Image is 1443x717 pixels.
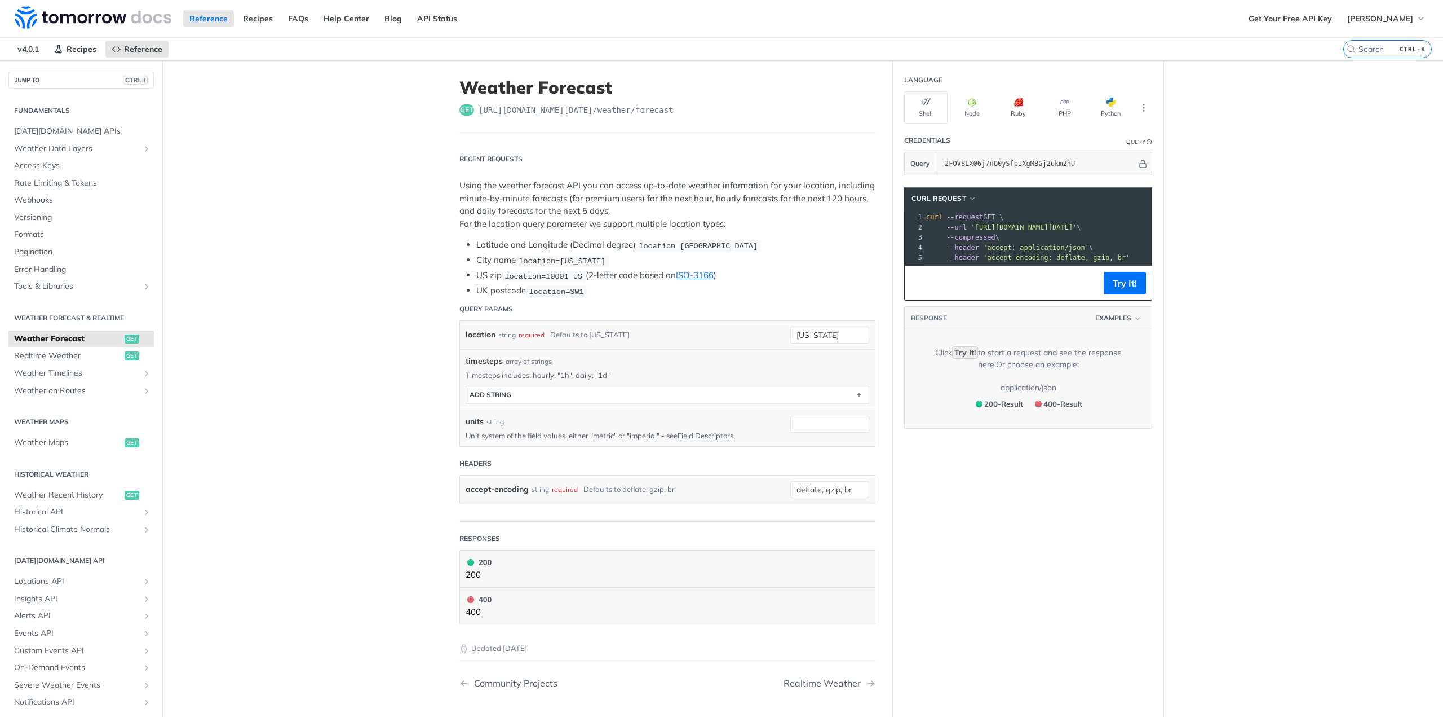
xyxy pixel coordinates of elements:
button: Show subpages for Weather Data Layers [142,144,151,153]
button: 200200-Result [970,397,1027,411]
nav: Pagination Controls [459,667,875,700]
span: location=10001 US [504,272,582,280]
a: Reference [105,41,169,58]
div: Click to start a request and see the response here! Or choose an example: [922,347,1135,371]
label: location [466,327,495,343]
a: Weather Forecastget [8,331,154,347]
a: Historical APIShow subpages for Historical API [8,504,154,521]
span: Query [910,159,930,169]
span: Severe Weather Events [14,680,139,691]
li: City name [476,254,875,267]
div: string [486,417,504,427]
a: On-Demand EventsShow subpages for On-Demand Events [8,659,154,676]
div: required [519,327,545,343]
h2: Fundamentals [8,105,154,116]
button: JUMP TOCTRL-/ [8,72,154,89]
p: 200 [466,569,492,582]
span: Realtime Weather [14,350,122,362]
a: Custom Events APIShow subpages for Custom Events API [8,643,154,659]
span: Historical Climate Normals [14,524,139,535]
button: Show subpages for On-Demand Events [142,663,151,672]
div: 400 [466,593,492,606]
span: 'accept: application/json' [983,244,1089,252]
a: Weather on RoutesShow subpages for Weather on Routes [8,382,154,399]
div: 200 [466,556,492,569]
button: ADD string [466,386,869,403]
span: Historical API [14,507,139,518]
p: Unit system of the field values, either "metric" or "imperial" - see [466,430,773,441]
button: More Languages [1135,99,1152,116]
span: location=[GEOGRAPHIC_DATA] [639,241,758,250]
div: 5 [905,253,924,263]
span: Reference [124,44,162,54]
a: Help Center [317,10,375,27]
span: 200 [467,559,474,566]
span: Weather Forecast [14,333,122,345]
button: 400 400400 [466,593,869,619]
a: Previous Page: Community Projects [459,678,638,689]
span: --header [946,244,979,252]
a: Weather Mapsget [8,434,154,451]
div: Headers [459,459,492,469]
div: 4 [905,243,924,253]
div: Credentials [904,135,950,146]
button: Copy to clipboard [910,275,926,292]
div: required [552,481,578,498]
div: Query [1126,138,1145,146]
button: Show subpages for Weather on Routes [142,386,151,395]
div: Recent Requests [459,154,523,164]
a: Versioning [8,209,154,226]
span: curl [926,213,942,221]
a: Realtime Weatherget [8,347,154,364]
button: Show subpages for Locations API [142,577,151,586]
span: Recipes [67,44,96,54]
h2: Historical Weather [8,469,154,480]
span: Pagination [14,247,151,258]
span: https://api.tomorrow.io/v4/weather/forecast [479,104,674,116]
kbd: CTRL-K [1397,43,1428,55]
div: 3 [905,232,924,243]
a: Alerts APIShow subpages for Alerts API [8,608,154,624]
span: Webhooks [14,195,151,206]
span: Error Handling [14,264,151,275]
span: v4.0.1 [11,41,45,58]
a: Blog [378,10,408,27]
button: cURL Request [908,193,981,204]
span: --compressed [946,234,995,241]
a: Weather TimelinesShow subpages for Weather Timelines [8,365,154,382]
span: 400 - Result [1043,399,1082,408]
span: Tools & Libraries [14,281,139,292]
a: FAQs [282,10,315,27]
span: On-Demand Events [14,662,139,674]
span: CTRL-/ [123,76,148,85]
span: '[URL][DOMAIN_NAME][DATE]' [971,223,1077,231]
li: Latitude and Longitude (Decimal degree) [476,239,875,252]
button: Query [905,152,936,175]
button: Show subpages for Notifications API [142,698,151,707]
code: Try It! [952,346,978,359]
span: Weather Timelines [14,368,139,379]
div: string [532,481,549,498]
span: timesteps [466,355,503,367]
a: Webhooks [8,192,154,209]
input: apikey [939,152,1137,175]
span: [PERSON_NAME] [1347,14,1413,24]
a: Historical Climate NormalsShow subpages for Historical Climate Normals [8,521,154,538]
button: Shell [904,91,948,124]
a: Access Keys [8,157,154,174]
img: Tomorrow.io Weather API Docs [15,6,171,29]
span: 400 [467,596,474,603]
span: 'accept-encoding: deflate, gzip, br' [983,254,1130,262]
button: Show subpages for Alerts API [142,612,151,621]
button: [PERSON_NAME] [1341,10,1432,27]
button: Python [1089,91,1132,124]
div: 1 [905,212,924,222]
p: Updated [DATE] [459,643,875,654]
a: Recipes [48,41,103,58]
li: UK postcode [476,284,875,297]
div: application/json [1001,382,1056,394]
button: Show subpages for Historical Climate Normals [142,525,151,534]
button: Show subpages for Custom Events API [142,646,151,656]
span: \ [926,223,1081,231]
span: get [125,438,139,447]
